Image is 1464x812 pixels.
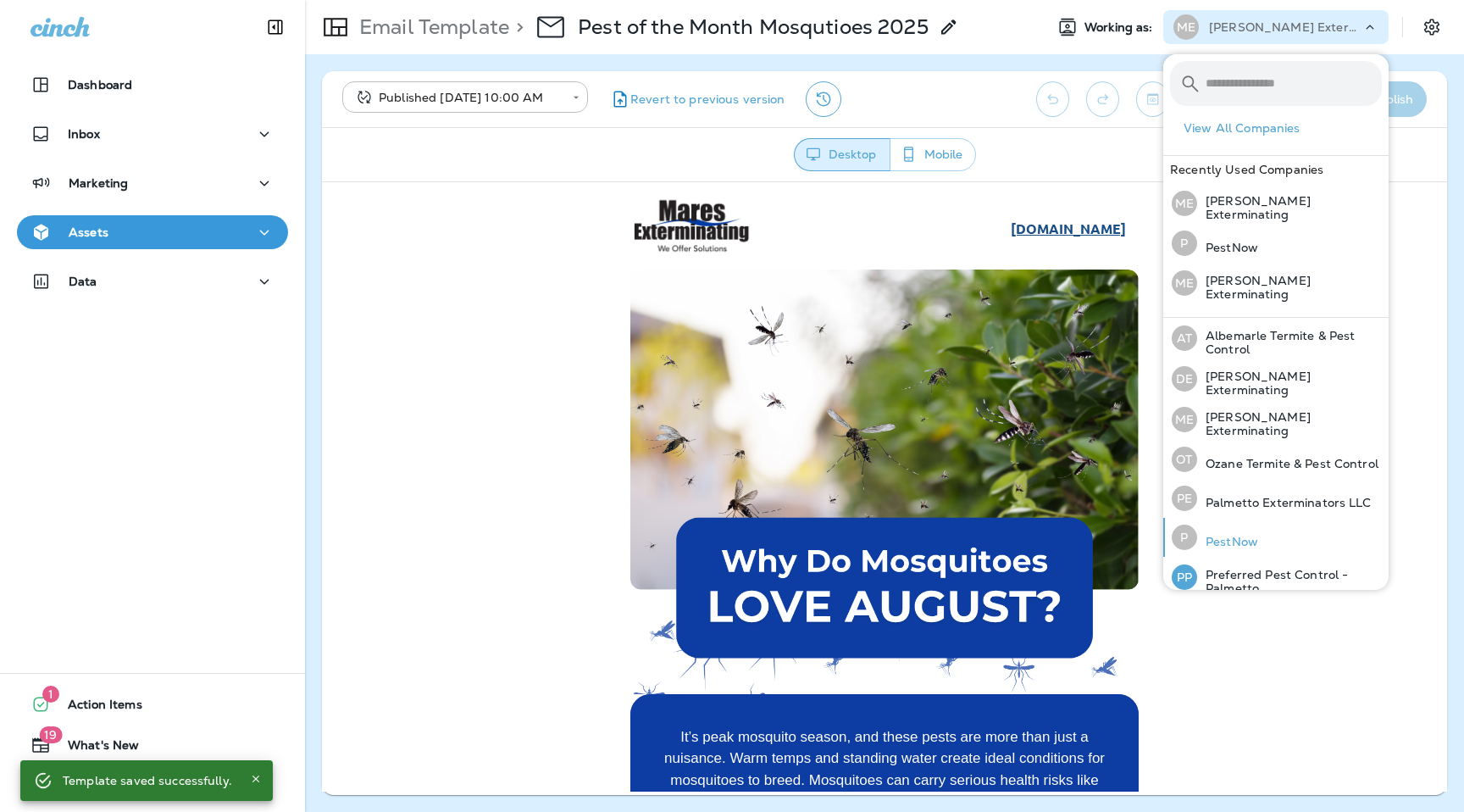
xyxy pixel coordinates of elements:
div: Template saved successfully. [63,765,232,796]
button: PPPreferred Pest Control - Palmetto [1163,557,1389,598]
div: ME [1172,270,1197,296]
button: View All Companies [1177,115,1389,142]
p: Inbox [68,127,100,141]
div: P [1172,525,1197,550]
span: It’s peak mosquito season, and these pests are more than just a nuisance. Warm temps and standing... [342,547,783,628]
p: Marketing [69,176,128,190]
p: [PERSON_NAME] Exterminating [1197,274,1382,301]
button: OTOzane Termite & Pest Control [1163,440,1389,479]
p: [PERSON_NAME] Exterminating [1197,370,1382,397]
p: [PERSON_NAME] Exterminating [1197,194,1382,221]
p: Data [69,275,97,288]
div: PP [1172,565,1197,590]
button: 1Action Items [17,687,288,721]
button: Settings [1417,12,1447,42]
button: Inbox [17,117,288,151]
p: [PERSON_NAME] Exterminating [1209,20,1361,34]
button: Desktop [794,138,890,171]
div: ME [1173,14,1199,40]
p: PestNow [1197,241,1258,254]
p: Email Template [352,14,509,40]
img: Mares-Logo-1.png [308,8,434,79]
strong: [DOMAIN_NAME] [689,37,804,55]
span: 1 [42,686,59,703]
button: ME[PERSON_NAME] Exterminating [1163,399,1389,440]
p: Ozane Termite & Pest Control [1197,457,1378,470]
button: ME[PERSON_NAME] Exterminating [1163,183,1389,224]
p: PestNow [1197,535,1258,548]
button: Support [17,769,288,803]
p: > [509,14,524,40]
p: Palmetto Exterminators LLC [1197,496,1372,509]
button: PEPalmetto Exterminators LLC [1163,479,1389,518]
button: Mobile [890,138,976,171]
button: DE[PERSON_NAME] Exterminating [1163,359,1389,399]
img: Mares-POTM-Header.png [308,87,817,480]
p: Assets [69,225,108,239]
p: Albemarle Termite & Pest Control [1197,329,1382,356]
span: What's New [51,738,139,759]
div: DE [1172,366,1197,392]
button: PPestNow [1163,224,1389,263]
button: Close [246,769,266,789]
div: OT [1172,447,1197,472]
button: Marketing [17,166,288,200]
p: [PERSON_NAME] Exterminating [1197,410,1382,437]
div: P [1172,231,1197,256]
button: Collapse Sidebar [252,10,299,44]
button: ME[PERSON_NAME] Exterminating [1163,263,1389,303]
button: Dashboard [17,68,288,102]
div: PE [1172,486,1197,511]
a: [DOMAIN_NAME] [689,41,804,54]
button: Assets [17,215,288,249]
p: Pest of the Month Mosqutioes 2025 [578,14,929,40]
div: ME [1172,407,1197,432]
div: ME [1172,191,1197,216]
button: Revert to previous version [602,81,792,117]
button: View Changelog [806,81,841,117]
span: 19 [39,726,62,743]
p: Preferred Pest Control - Palmetto [1197,568,1382,595]
div: Recently Used Companies [1163,156,1389,183]
button: ATAlbemarle Termite & Pest Control [1163,318,1389,359]
span: Action Items [51,698,142,718]
button: 19What's New [17,728,288,762]
button: PPestNow [1163,518,1389,557]
span: Revert to previous version [630,92,785,108]
button: Data [17,264,288,298]
p: Dashboard [68,78,132,92]
span: Working as: [1084,20,1156,35]
div: Published [DATE] 10:00 AM [354,89,561,106]
div: AT [1172,325,1197,351]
